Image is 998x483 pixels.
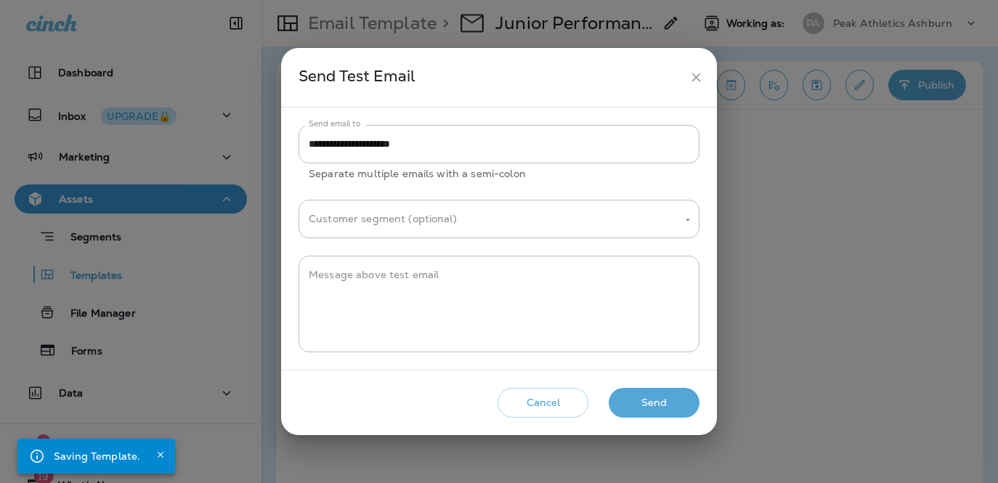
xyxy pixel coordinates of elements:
[309,166,689,182] p: Separate multiple emails with a semi-colon
[609,388,699,418] button: Send
[681,214,694,227] button: Open
[299,64,683,91] div: Send Test Email
[309,118,360,129] label: Send email to
[683,64,710,91] button: close
[498,388,588,418] button: Cancel
[54,443,140,469] div: Saving Template.
[152,446,169,463] button: Close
